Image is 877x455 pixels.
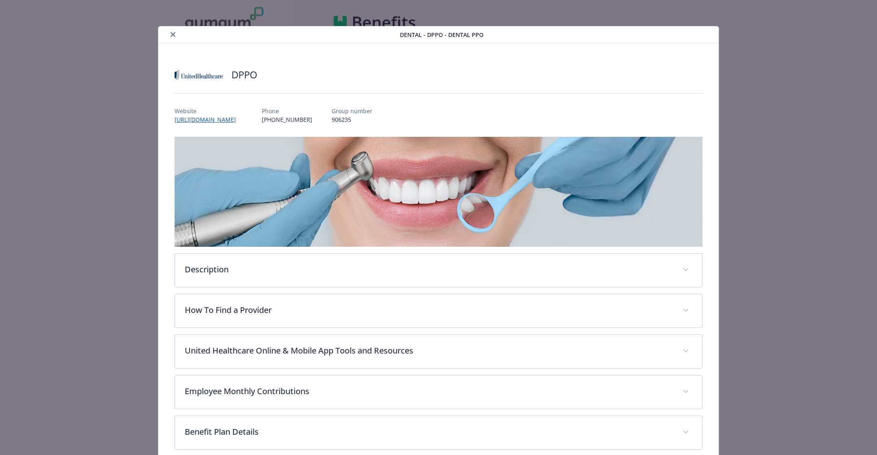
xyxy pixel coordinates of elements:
[175,116,242,123] a: [URL][DOMAIN_NAME]
[185,385,673,397] p: Employee Monthly Contributions
[332,115,372,124] p: 906235
[175,137,702,247] img: banner
[175,335,702,368] div: United Healthcare Online & Mobile App Tools and Resources
[185,345,673,357] p: United Healthcare Online & Mobile App Tools and Resources
[175,375,702,409] div: Employee Monthly Contributions
[175,254,702,287] div: Description
[332,107,372,115] p: Group number
[168,30,178,39] button: close
[400,30,484,39] span: Dental - DPPO - Dental PPO
[262,115,312,124] p: [PHONE_NUMBER]
[262,107,312,115] p: Phone
[185,426,673,438] p: Benefit Plan Details
[175,63,223,87] img: United Healthcare Insurance Company
[231,68,257,82] h2: DPPO
[175,294,702,328] div: How To Find a Provider
[175,416,702,449] div: Benefit Plan Details
[185,263,673,276] p: Description
[185,304,673,316] p: How To Find a Provider
[175,107,242,115] p: Website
